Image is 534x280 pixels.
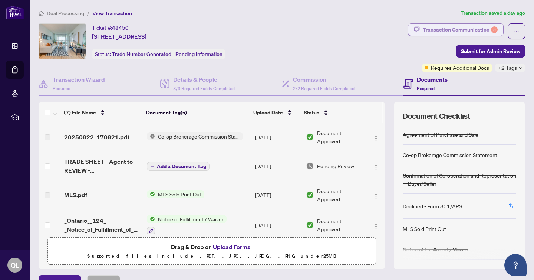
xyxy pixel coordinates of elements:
[370,189,382,201] button: Logo
[417,86,435,91] span: Required
[370,219,382,231] button: Logo
[6,6,24,19] img: logo
[514,29,519,34] span: ellipsis
[403,245,468,253] div: Notice of Fulfillment / Waiver
[417,75,448,84] h4: Documents
[456,45,525,58] button: Submit for Admin Review
[211,242,253,252] button: Upload Forms
[147,162,210,171] button: Add a Document Tag
[147,190,204,198] button: Status IconMLS Sold Print Out
[87,9,89,17] li: /
[250,102,301,123] th: Upload Date
[373,164,379,170] img: Logo
[461,45,520,57] span: Submit for Admin Review
[317,187,364,203] span: Document Approved
[306,162,314,170] img: Document Status
[293,75,355,84] h4: Commission
[147,162,210,171] button: Add a Document Tag
[150,165,154,168] span: plus
[306,221,314,229] img: Document Status
[306,133,314,141] img: Document Status
[370,160,382,172] button: Logo
[157,164,206,169] span: Add a Document Tag
[403,111,470,121] span: Document Checklist
[373,223,379,229] img: Logo
[112,25,129,31] span: 48450
[92,23,129,32] div: Ticket #:
[373,135,379,141] img: Logo
[293,86,355,91] span: 2/2 Required Fields Completed
[423,24,498,36] div: Transaction Communication
[252,181,303,209] td: [DATE]
[48,238,376,265] span: Drag & Drop orUpload FormsSupported files include .PDF, .JPG, .JPEG, .PNG under25MB
[92,32,146,41] span: [STREET_ADDRESS]
[431,64,489,72] span: Requires Additional Docs
[92,49,225,59] div: Status:
[252,209,303,241] td: [DATE]
[143,102,250,123] th: Document Tag(s)
[155,190,204,198] span: MLS Sold Print Out
[491,26,498,33] div: 5
[112,51,222,58] span: Trade Number Generated - Pending Information
[64,191,87,199] span: MLS.pdf
[39,24,86,59] img: IMG-C12326475_1.jpg
[173,86,235,91] span: 3/3 Required Fields Completed
[64,133,129,141] span: 20250822_170821.pdf
[47,10,84,17] span: Deal Processing
[155,132,243,140] span: Co-op Brokerage Commission Statement
[92,10,132,17] span: View Transaction
[306,191,314,199] img: Document Status
[403,202,462,210] div: Declined - Form 801/APS
[64,157,141,175] span: TRADE SHEET - Agent to REVIEW - [STREET_ADDRESS]pdf
[370,131,382,143] button: Logo
[147,215,155,223] img: Status Icon
[504,254,527,276] button: Open asap
[304,108,319,117] span: Status
[252,123,303,151] td: [DATE]
[373,193,379,199] img: Logo
[301,102,365,123] th: Status
[317,129,364,145] span: Document Approved
[52,252,371,261] p: Supported files include .PDF, .JPG, .JPEG, .PNG under 25 MB
[155,215,227,223] span: Notice of Fulfillment / Waiver
[403,151,497,159] div: Co-op Brokerage Commission Statement
[403,225,446,233] div: MLS Sold Print Out
[39,11,44,16] span: home
[317,217,364,233] span: Document Approved
[403,130,478,139] div: Agreement of Purchase and Sale
[317,162,354,170] span: Pending Review
[518,66,522,70] span: down
[147,215,227,235] button: Status IconNotice of Fulfillment / Waiver
[147,190,155,198] img: Status Icon
[253,108,283,117] span: Upload Date
[53,75,105,84] h4: Transaction Wizard
[147,132,155,140] img: Status Icon
[64,216,141,234] span: _Ontario__124_-_Notice_of_Fulfillment_of_Condition.pdf
[408,23,504,36] button: Transaction Communication5
[11,260,19,270] span: QL
[147,132,243,140] button: Status IconCo-op Brokerage Commission Statement
[64,108,96,117] span: (7) File Name
[252,151,303,181] td: [DATE]
[461,9,525,17] article: Transaction saved a day ago
[171,242,253,252] span: Drag & Drop or
[53,86,70,91] span: Required
[498,64,517,72] span: +2 Tags
[173,75,235,84] h4: Details & People
[403,171,516,188] div: Confirmation of Co-operation and Representation—Buyer/Seller
[61,102,143,123] th: (7) File Name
